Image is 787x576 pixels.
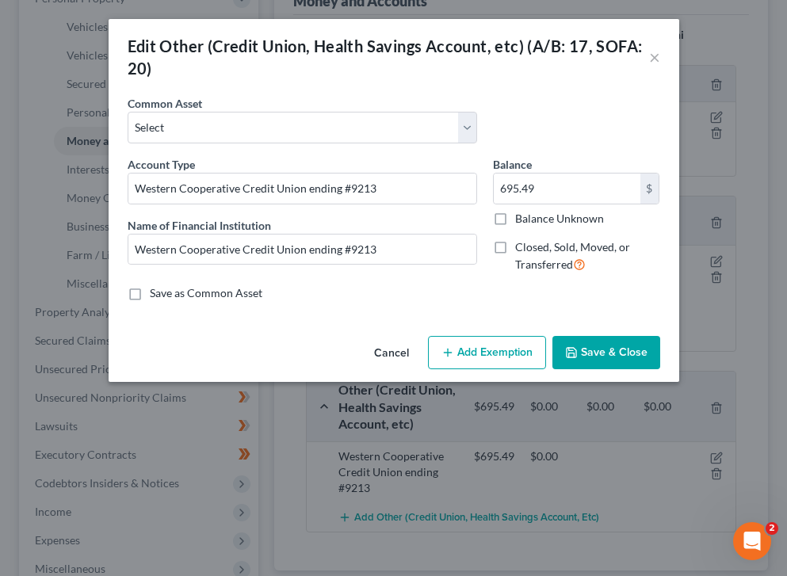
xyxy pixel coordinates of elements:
[493,156,532,173] label: Balance
[128,235,476,265] input: Enter name...
[128,156,195,173] label: Account Type
[150,285,262,301] label: Save as Common Asset
[128,95,202,112] label: Common Asset
[515,240,630,271] span: Closed, Sold, Moved, or Transferred
[128,174,476,204] input: Credit Union, HSA, etc
[128,35,649,79] div: Edit Other (Credit Union, Health Savings Account, etc) (A/B: 17, SOFA: 20)
[494,174,640,204] input: 0.00
[361,338,422,369] button: Cancel
[649,48,660,67] button: ×
[428,336,546,369] button: Add Exemption
[515,211,604,227] label: Balance Unknown
[640,174,659,204] div: $
[128,219,271,232] span: Name of Financial Institution
[552,336,660,369] button: Save & Close
[733,522,771,560] iframe: Intercom live chat
[766,522,778,535] span: 2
